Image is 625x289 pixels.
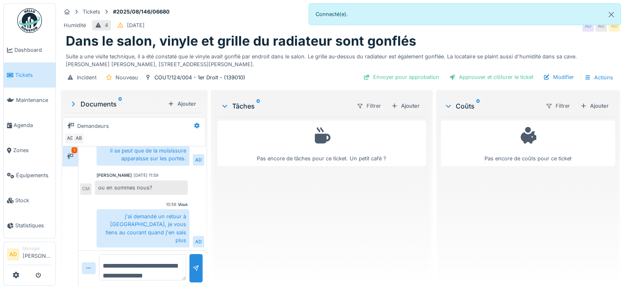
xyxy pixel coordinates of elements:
div: 4 [105,21,108,29]
span: Équipements [16,171,52,179]
span: Tickets [15,71,52,79]
div: j'ai demandé un retour à [GEOGRAPHIC_DATA], je vous tiens au courant quand j'en sais plus [97,209,189,247]
div: AD [193,236,204,247]
div: Pas encore de tâches pour ce ticket. Un petit café ? [223,124,421,162]
h1: Dans le salon, vinyle et grille du radiateur sont gonflés [66,33,416,49]
span: Statistiques [15,222,52,229]
a: Dashboard [4,37,55,62]
button: Close [602,4,620,25]
div: Manager [23,245,52,252]
div: AB [73,133,84,144]
span: Maintenance [16,96,52,104]
div: Filtrer [542,100,574,112]
a: AD Manager[PERSON_NAME] [7,245,52,265]
a: Zones [4,138,55,163]
span: Stock [15,197,52,204]
span: Agenda [14,121,52,129]
div: Connecté(e). [309,3,621,25]
a: Tickets [4,62,55,88]
span: Dashboard [14,46,52,54]
strong: #2025/08/146/06680 [110,8,173,16]
div: Humidité [64,21,86,29]
div: 1 [71,147,77,153]
div: Coûts [444,101,539,111]
div: 10:58 [166,201,176,208]
div: Tâches [221,101,350,111]
img: Badge_color-CXgf-gQk.svg [17,8,42,33]
div: Suite a une visite technique, il a été constaté que le vinyle avait gonflé par endroit dans le sa... [66,49,615,68]
div: Tickets [83,8,100,16]
div: Demandeurs [77,122,109,130]
div: AD [193,154,204,166]
sup: 0 [476,101,480,111]
div: CM [80,183,92,195]
div: COUT/124/004 - 1er Droit - (139010) [155,74,245,81]
div: Vous [178,201,188,208]
a: Agenda [4,113,55,138]
li: AD [7,248,19,261]
div: AD [609,20,620,32]
div: Filtrer [353,100,385,112]
sup: 0 [118,99,122,109]
div: Pas encore de coûts pour ce ticket [446,124,610,162]
div: Approuver et clôturer le ticket [446,72,537,83]
div: ou en sommes nous? [95,180,188,195]
div: [DATE] 11:59 [134,172,158,178]
div: Documents [69,99,164,109]
div: [DATE] [127,21,145,29]
div: Envoyer pour approbation [360,72,443,83]
li: [PERSON_NAME] [23,245,52,263]
div: Incident [77,74,97,81]
div: Modifier [540,72,577,83]
a: Équipements [4,163,55,188]
div: Ajouter [388,100,423,111]
div: [PERSON_NAME] [97,172,132,178]
div: AD [582,20,594,32]
div: AD [595,20,607,32]
a: Statistiques [4,213,55,238]
div: AD [65,133,76,144]
div: Ajouter [164,98,199,109]
a: Maintenance [4,88,55,113]
a: Stock [4,188,55,213]
div: Actions [581,72,617,83]
div: Nouveau [115,74,138,81]
sup: 0 [256,101,260,111]
div: Ajouter [577,100,612,111]
span: Zones [13,146,52,154]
